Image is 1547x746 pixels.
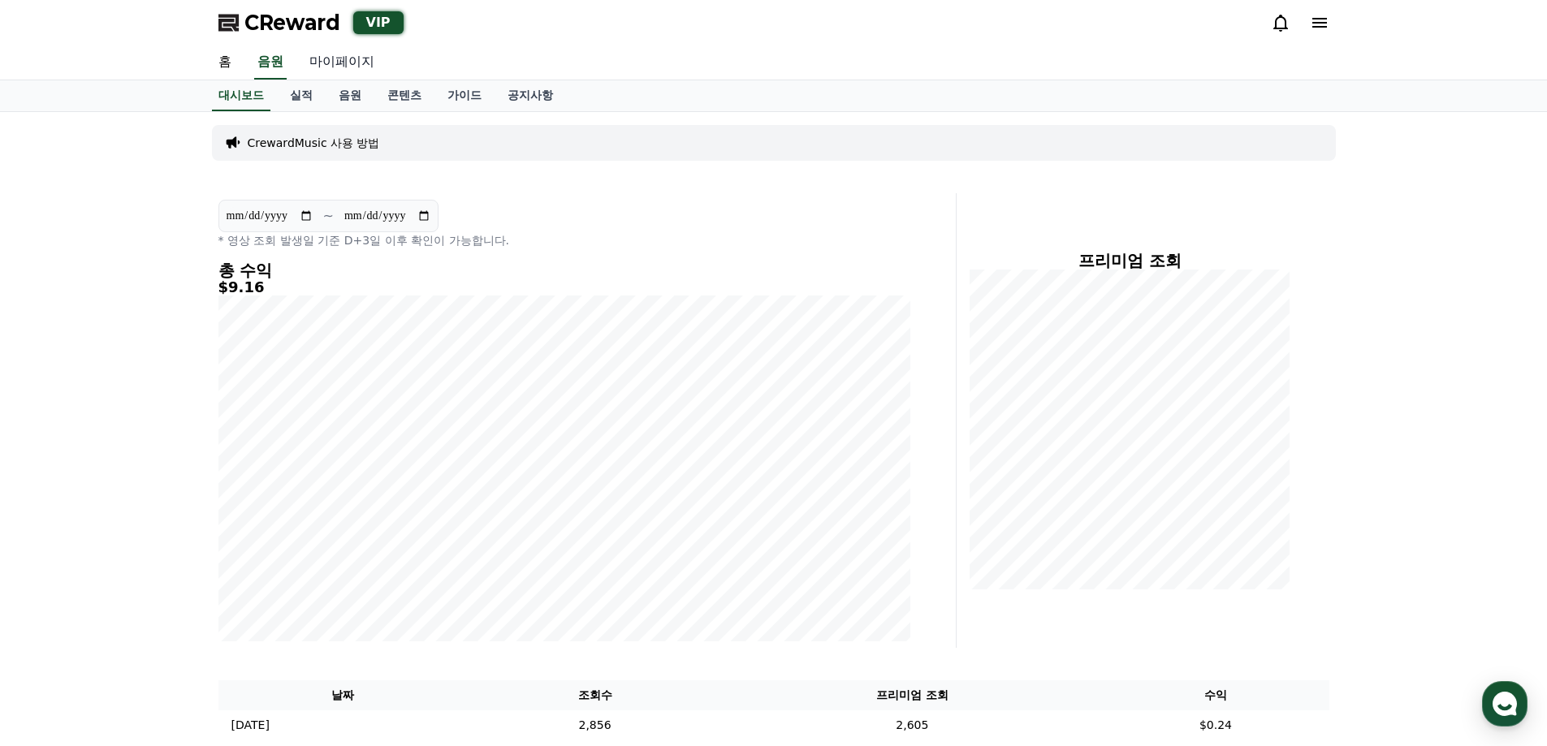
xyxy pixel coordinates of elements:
h4: 프리미엄 조회 [970,252,1290,270]
a: 공지사항 [495,80,566,111]
h4: 총 수익 [218,261,910,279]
a: 마이페이지 [296,45,387,80]
p: ~ [323,206,334,226]
a: 홈 [5,515,107,555]
div: VIP [353,11,404,34]
p: * 영상 조회 발생일 기준 D+3일 이후 확인이 가능합니다. [218,232,910,248]
a: 콘텐츠 [374,80,434,111]
td: $0.24 [1102,710,1329,740]
h5: $9.16 [218,279,910,295]
a: 홈 [205,45,244,80]
span: 대화 [149,540,168,553]
th: 조회수 [468,680,723,710]
span: 설정 [251,539,270,552]
a: 대시보드 [212,80,270,111]
a: 설정 [210,515,312,555]
td: 2,856 [468,710,723,740]
a: 실적 [277,80,326,111]
th: 날짜 [218,680,468,710]
a: CReward [218,10,340,36]
th: 프리미엄 조회 [722,680,1102,710]
a: 음원 [326,80,374,111]
a: 음원 [254,45,287,80]
span: CReward [244,10,340,36]
span: 홈 [51,539,61,552]
a: 가이드 [434,80,495,111]
a: CrewardMusic 사용 방법 [248,135,380,151]
td: 2,605 [722,710,1102,740]
a: 대화 [107,515,210,555]
th: 수익 [1102,680,1329,710]
p: [DATE] [231,717,270,734]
